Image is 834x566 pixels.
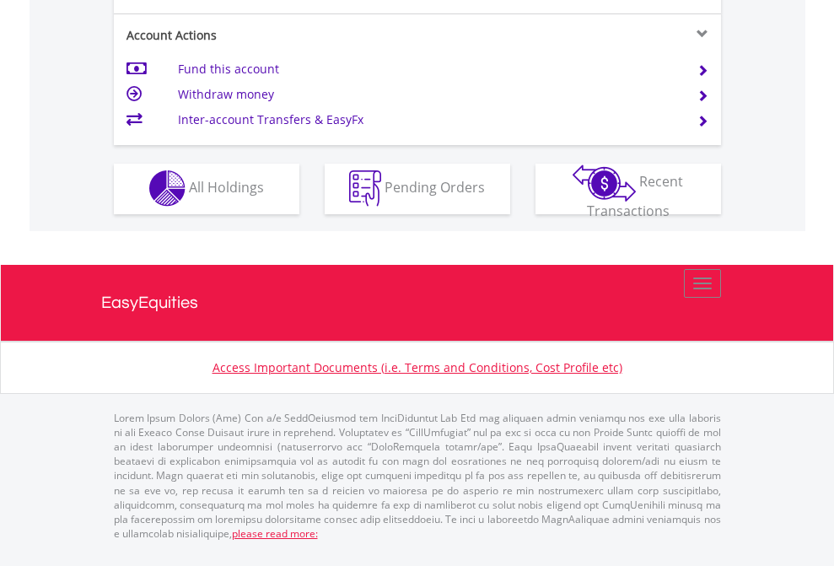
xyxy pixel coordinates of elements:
[573,164,636,202] img: transactions-zar-wht.png
[114,411,721,541] p: Lorem Ipsum Dolors (Ame) Con a/e SeddOeiusmod tem InciDiduntut Lab Etd mag aliquaen admin veniamq...
[178,107,676,132] td: Inter-account Transfers & EasyFx
[535,164,721,214] button: Recent Transactions
[587,172,684,220] span: Recent Transactions
[213,359,622,375] a: Access Important Documents (i.e. Terms and Conditions, Cost Profile etc)
[178,57,676,82] td: Fund this account
[178,82,676,107] td: Withdraw money
[114,164,299,214] button: All Holdings
[189,178,264,197] span: All Holdings
[114,27,417,44] div: Account Actions
[325,164,510,214] button: Pending Orders
[349,170,381,207] img: pending_instructions-wht.png
[101,265,734,341] a: EasyEquities
[232,526,318,541] a: please read more:
[385,178,485,197] span: Pending Orders
[149,170,186,207] img: holdings-wht.png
